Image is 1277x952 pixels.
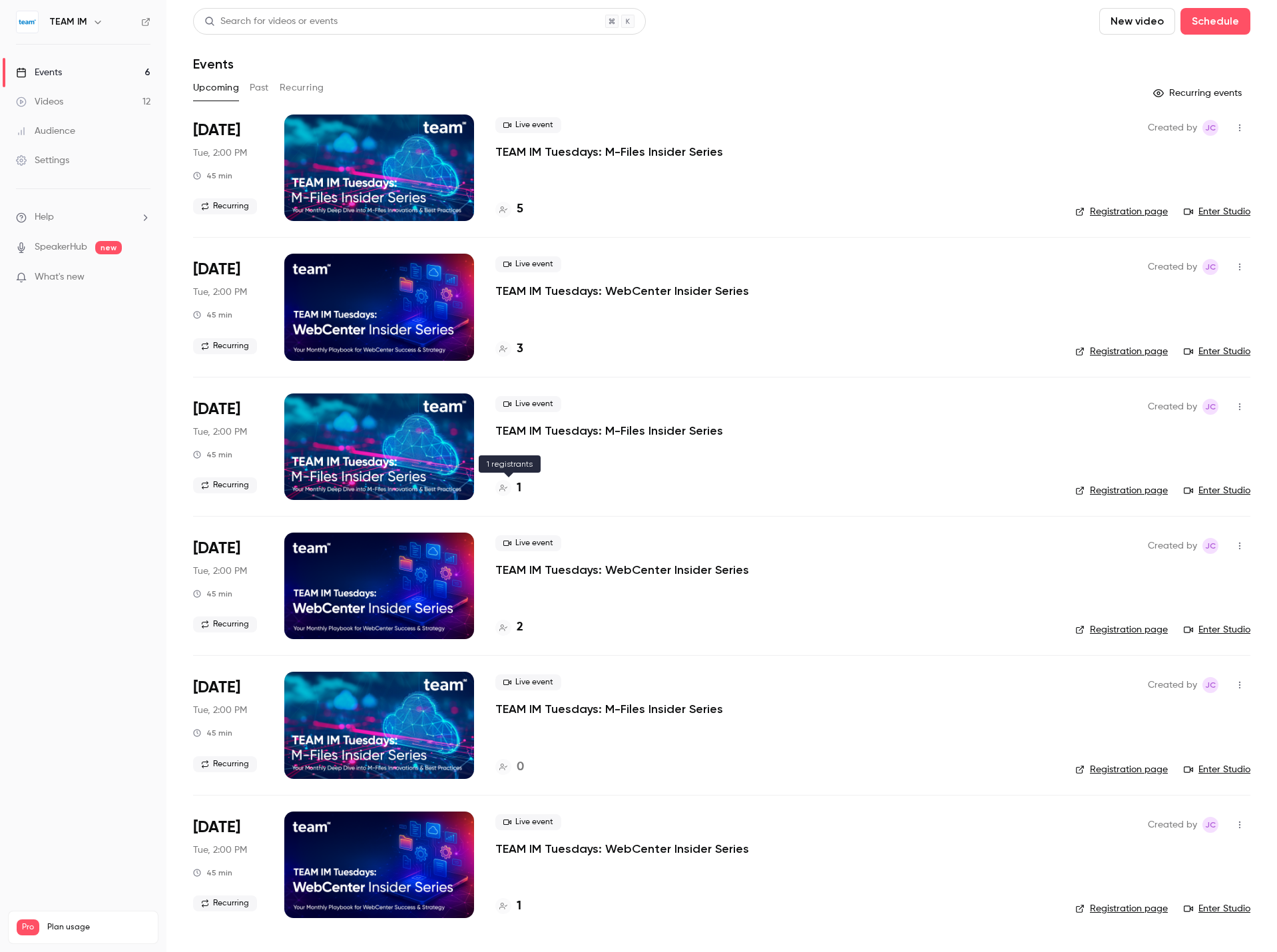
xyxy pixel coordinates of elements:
a: TEAM IM Tuesdays: WebCenter Insider Series [495,562,749,578]
span: new [95,241,122,254]
div: 45 min [193,310,232,320]
div: Nov 4 Tue, 2:00 PM (America/Chicago) [193,393,263,500]
span: JC [1205,399,1216,415]
span: Recurring [193,198,257,214]
div: 45 min [193,867,232,878]
a: Registration page [1075,763,1168,776]
span: JC [1205,677,1216,693]
span: Tue, 2:00 PM [193,704,247,717]
button: Upcoming [193,77,239,99]
a: 3 [495,340,523,358]
span: Recurring [193,477,257,493]
p: TEAM IM Tuesdays: M-Files Insider Series [495,144,723,160]
a: Registration page [1075,623,1168,636]
span: Jon Chartrand [1202,677,1218,693]
a: 1 [495,897,521,915]
div: Oct 14 Tue, 2:00 PM (America/Chicago) [193,254,263,360]
div: 45 min [193,589,232,599]
h4: 2 [517,618,523,636]
a: Registration page [1075,902,1168,915]
a: Enter Studio [1184,902,1250,915]
a: TEAM IM Tuesdays: M-Files Insider Series [495,701,723,717]
span: Tue, 2:00 PM [193,843,247,857]
span: JC [1205,259,1216,275]
span: Created by [1148,120,1197,136]
a: Enter Studio [1184,205,1250,218]
h6: TEAM IM [49,15,87,29]
span: Jon Chartrand [1202,817,1218,833]
span: Created by [1148,538,1197,554]
a: SpeakerHub [35,240,87,254]
span: Live event [495,674,561,690]
span: [DATE] [193,677,240,698]
a: 5 [495,200,523,218]
a: Enter Studio [1184,623,1250,636]
div: Videos [16,95,63,109]
span: Jon Chartrand [1202,120,1218,136]
h1: Events [193,56,234,72]
span: Live event [495,256,561,272]
span: Created by [1148,399,1197,415]
span: JC [1205,120,1216,136]
div: Audience [16,124,75,138]
a: Registration page [1075,484,1168,497]
span: Recurring [193,895,257,911]
span: Created by [1148,817,1197,833]
span: [DATE] [193,817,240,838]
div: Nov 11 Tue, 2:00 PM (America/Chicago) [193,533,263,639]
div: 45 min [193,728,232,738]
span: What's new [35,270,85,284]
span: Pro [17,919,39,935]
span: [DATE] [193,399,240,420]
span: Tue, 2:00 PM [193,425,247,439]
div: Dec 2 Tue, 2:00 PM (America/Chicago) [193,672,263,778]
span: JC [1205,538,1216,554]
span: Tue, 2:00 PM [193,565,247,578]
span: Tue, 2:00 PM [193,146,247,160]
span: Live event [495,814,561,830]
h4: 1 [517,479,521,497]
div: Events [16,66,62,79]
span: [DATE] [193,259,240,280]
span: Help [35,210,54,224]
button: Past [250,77,269,99]
button: Schedule [1180,8,1250,35]
div: Oct 7 Tue, 2:00 PM (America/Chicago) [193,115,263,221]
button: Recurring [280,77,324,99]
a: TEAM IM Tuesdays: WebCenter Insider Series [495,283,749,299]
a: Registration page [1075,205,1168,218]
iframe: Noticeable Trigger [134,272,150,284]
li: help-dropdown-opener [16,210,150,224]
a: Enter Studio [1184,484,1250,497]
a: Enter Studio [1184,345,1250,358]
div: Settings [16,154,69,167]
h4: 3 [517,340,523,358]
span: Plan usage [47,922,150,933]
a: TEAM IM Tuesdays: WebCenter Insider Series [495,841,749,857]
span: Recurring [193,616,257,632]
h4: 1 [517,897,521,915]
span: Created by [1148,259,1197,275]
span: Recurring [193,338,257,354]
span: Live event [495,396,561,412]
span: [DATE] [193,538,240,559]
img: TEAM IM [17,11,38,33]
button: New video [1099,8,1175,35]
span: Jon Chartrand [1202,399,1218,415]
span: Jon Chartrand [1202,259,1218,275]
div: 45 min [193,170,232,181]
span: Recurring [193,756,257,772]
a: 2 [495,618,523,636]
span: Live event [495,117,561,133]
div: 45 min [193,449,232,460]
a: Registration page [1075,345,1168,358]
span: Live event [495,535,561,551]
button: Recurring events [1147,83,1250,104]
a: TEAM IM Tuesdays: M-Files Insider Series [495,423,723,439]
span: Tue, 2:00 PM [193,286,247,299]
